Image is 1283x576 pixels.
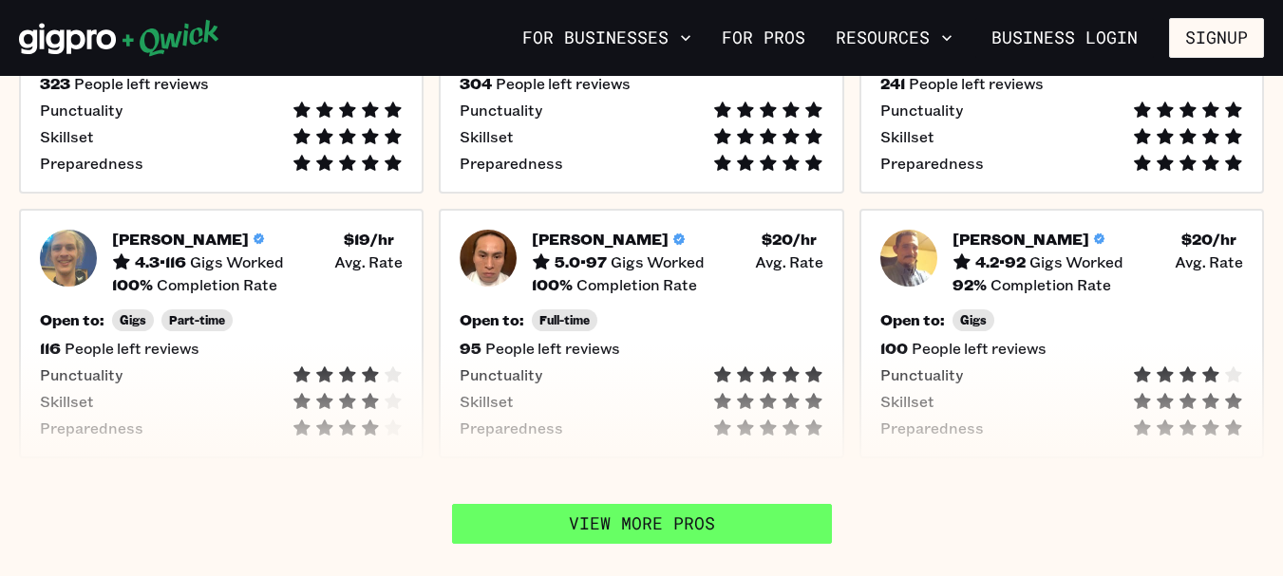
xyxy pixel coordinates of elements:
span: Completion Rate [991,275,1111,294]
h5: Open to: [460,310,524,329]
span: Part-time [169,313,225,327]
h5: Open to: [40,310,104,329]
span: People left reviews [65,339,199,358]
span: Avg. Rate [334,252,403,271]
button: Pro headshot[PERSON_NAME]4.3•116Gigs Worked$19/hr Avg. Rate100%Completion RateOpen to:GigsPart-ti... [19,209,424,458]
span: Punctuality [880,101,963,120]
span: Punctuality [40,101,123,120]
span: Punctuality [40,365,123,384]
button: Resources [828,22,960,54]
h5: 5.0 • 97 [555,252,607,271]
span: Gigs Worked [611,252,705,271]
span: Punctuality [880,365,963,384]
a: For Pros [714,22,813,54]
span: People left reviews [909,74,1044,93]
span: Preparedness [40,418,143,437]
a: View More Pros [452,504,832,544]
h5: 95 [460,339,481,358]
button: Signup [1169,18,1264,58]
h5: 4.3 • 116 [135,252,186,271]
h5: 100 % [112,275,153,294]
h5: 116 [40,339,61,358]
h5: 100 [880,339,908,358]
span: Gigs Worked [190,252,284,271]
span: Gigs Worked [1029,252,1123,271]
h5: $ 20 /hr [1181,230,1236,249]
h5: 323 [40,74,70,93]
img: Pro headshot [460,230,517,287]
h5: 4.2 • 92 [975,252,1026,271]
img: Pro headshot [880,230,937,287]
span: People left reviews [485,339,620,358]
img: Pro headshot [40,230,97,287]
span: People left reviews [496,74,631,93]
span: Skillset [460,392,514,411]
a: Business Login [975,18,1154,58]
button: Pro headshot[PERSON_NAME]5.0•97Gigs Worked$20/hr Avg. Rate100%Completion RateOpen to:Full-time95P... [439,209,843,458]
span: Gigs [120,313,146,327]
span: Preparedness [880,154,984,173]
span: Avg. Rate [1175,252,1243,271]
h5: $ 20 /hr [762,230,817,249]
span: Completion Rate [576,275,697,294]
span: Gigs [960,313,987,327]
h5: 241 [880,74,905,93]
h5: 100 % [532,275,573,294]
span: Avg. Rate [755,252,823,271]
h5: 92 % [953,275,987,294]
h5: 304 [460,74,492,93]
button: For Businesses [515,22,699,54]
h5: [PERSON_NAME] [532,230,669,249]
span: Skillset [40,127,94,146]
h5: [PERSON_NAME] [953,230,1089,249]
button: Pro headshot[PERSON_NAME]4.2•92Gigs Worked$20/hr Avg. Rate92%Completion RateOpen to:Gigs100People... [859,209,1264,458]
span: Preparedness [40,154,143,173]
h5: $ 19 /hr [344,230,394,249]
span: Full-time [539,313,590,327]
span: Preparedness [460,418,563,437]
span: Punctuality [460,365,542,384]
h5: [PERSON_NAME] [112,230,249,249]
span: Skillset [880,127,934,146]
span: Preparedness [460,154,563,173]
span: Preparedness [880,418,984,437]
h5: Open to: [880,310,945,329]
span: Skillset [880,392,934,411]
span: Skillset [40,392,94,411]
span: Skillset [460,127,514,146]
span: Completion Rate [157,275,277,294]
span: People left reviews [74,74,209,93]
span: People left reviews [912,339,1047,358]
span: Punctuality [460,101,542,120]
